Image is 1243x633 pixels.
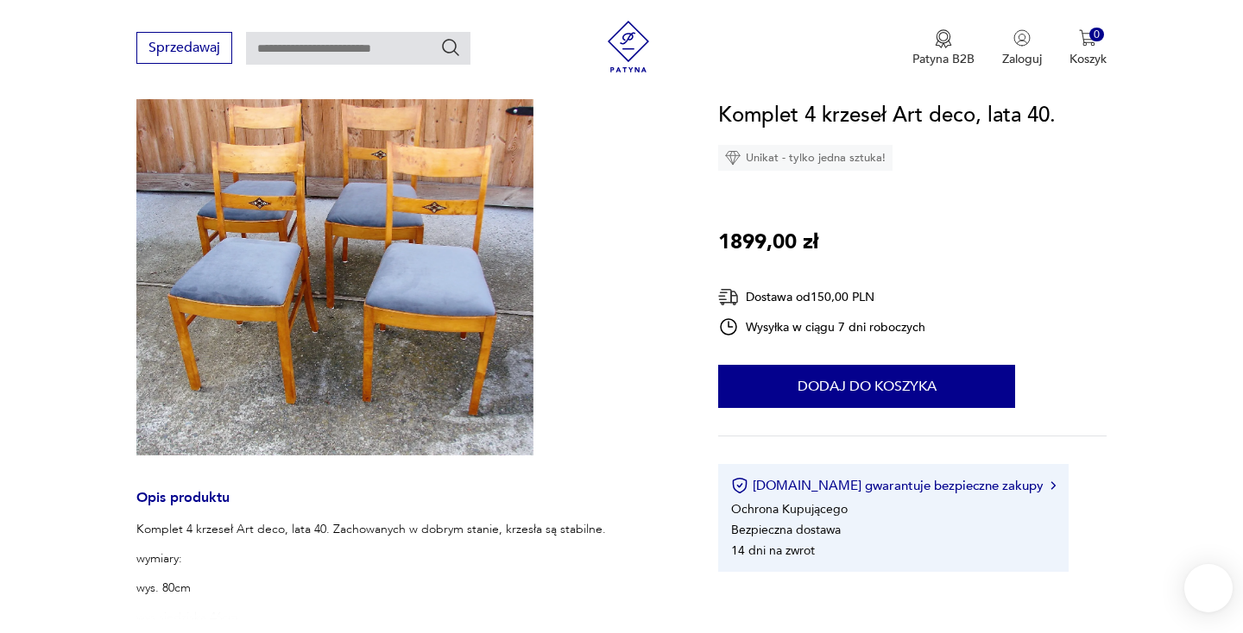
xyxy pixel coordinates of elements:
button: 0Koszyk [1069,29,1107,67]
h1: Komplet 4 krzeseł Art deco, lata 40. [718,99,1056,132]
div: Dostawa od 150,00 PLN [718,286,925,308]
img: Ikona koszyka [1079,29,1096,47]
img: Ikonka użytkownika [1013,29,1031,47]
button: Szukaj [440,37,461,58]
p: Zaloguj [1002,51,1042,67]
img: Zdjęcie produktu Komplet 4 krzeseł Art deco, lata 40. [136,88,533,455]
p: wys.siedziska 46cm [136,609,606,626]
img: Ikona strzałki w prawo [1051,481,1056,490]
p: Komplet 4 krzeseł Art deco, lata 40. Zachowanych w dobrym stanie, krzesła są stabilne. [136,521,606,538]
h3: Opis produktu [136,492,677,521]
p: wys. 80cm [136,580,606,597]
img: Ikona dostawy [718,286,739,308]
a: Ikona medaluPatyna B2B [912,29,975,67]
img: Ikona certyfikatu [731,477,748,494]
img: Ikona diamentu [725,150,741,166]
img: Ikona medalu [935,29,952,48]
button: Zaloguj [1002,29,1042,67]
li: Bezpieczna dostawa [731,522,841,538]
div: 0 [1089,28,1104,42]
button: Patyna B2B [912,29,975,67]
p: Patyna B2B [912,51,975,67]
p: wymiary: [136,550,606,567]
button: [DOMAIN_NAME] gwarantuje bezpieczne zakupy [731,477,1055,494]
div: Unikat - tylko jedna sztuka! [718,145,893,171]
div: Wysyłka w ciągu 7 dni roboczych [718,316,925,337]
li: Ochrona Kupującego [731,501,848,517]
p: 1899,00 zł [718,226,818,259]
button: Dodaj do koszyka [718,365,1015,408]
li: 14 dni na zwrot [731,542,815,559]
p: Koszyk [1069,51,1107,67]
img: Patyna - sklep z meblami i dekoracjami vintage [603,21,654,72]
iframe: Smartsupp widget button [1184,564,1233,612]
button: Sprzedawaj [136,32,232,64]
a: Sprzedawaj [136,43,232,55]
